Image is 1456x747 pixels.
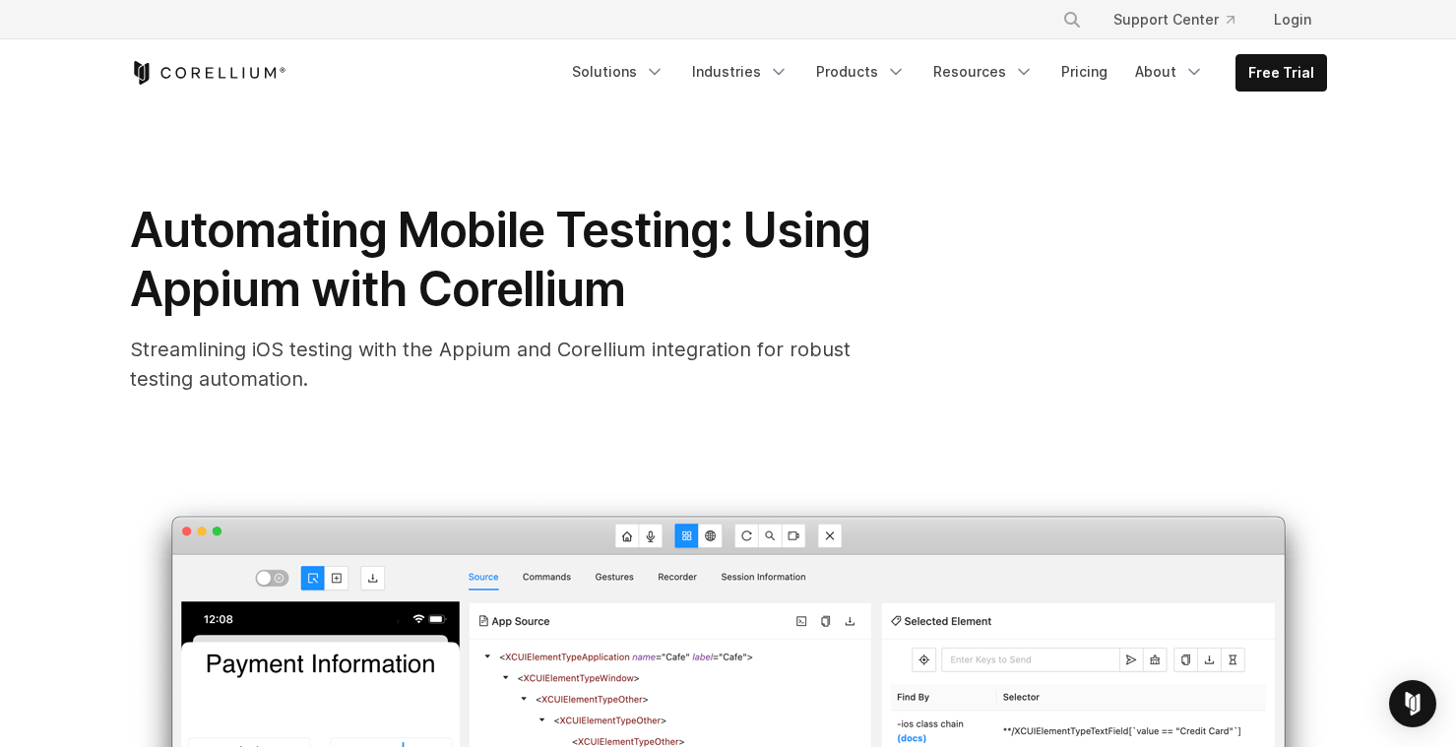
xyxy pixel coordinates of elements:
a: Free Trial [1236,55,1326,91]
span: Streamlining iOS testing with the Appium and Corellium integration for robust testing automation. [130,338,851,391]
a: Resources [921,54,1045,90]
span: Automating Mobile Testing: Using Appium with Corellium [130,201,870,318]
a: About [1123,54,1216,90]
div: Open Intercom Messenger [1389,680,1436,727]
a: Support Center [1098,2,1250,37]
div: Navigation Menu [560,54,1327,92]
button: Search [1054,2,1090,37]
a: Industries [680,54,800,90]
a: Login [1258,2,1327,37]
a: Corellium Home [130,61,286,85]
a: Pricing [1049,54,1119,90]
div: Navigation Menu [1039,2,1327,37]
a: Products [804,54,918,90]
a: Solutions [560,54,676,90]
